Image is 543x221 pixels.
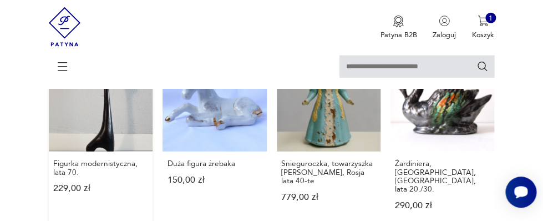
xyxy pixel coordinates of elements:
p: 779,00 zł [281,193,376,202]
img: Ikonka użytkownika [439,16,450,27]
p: 290,00 zł [395,202,490,210]
p: 150,00 zł [167,176,262,184]
p: Duża figura źrebaka [167,159,262,168]
button: Patyna B2B [380,16,417,40]
p: 229,00 zł [53,184,148,193]
a: Ikona medaluPatyna B2B [380,16,417,40]
p: Figurka modernistyczna, lata 70. [53,159,148,177]
button: Szukaj [476,61,489,73]
img: Ikona koszyka [478,16,489,27]
img: Ikona medalu [393,16,404,28]
button: 1Koszyk [472,16,494,40]
p: Patyna B2B [380,30,417,40]
p: Żardiniera, [GEOGRAPHIC_DATA], [GEOGRAPHIC_DATA], lata 20./30. [395,159,490,193]
iframe: Smartsupp widget button [505,177,536,208]
p: Koszyk [472,30,494,40]
p: Snieguroczka, towarzyszka [PERSON_NAME], Rosja lata 40-te [281,159,376,185]
button: Zaloguj [433,16,456,40]
div: 1 [485,13,496,24]
p: Zaloguj [433,30,456,40]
